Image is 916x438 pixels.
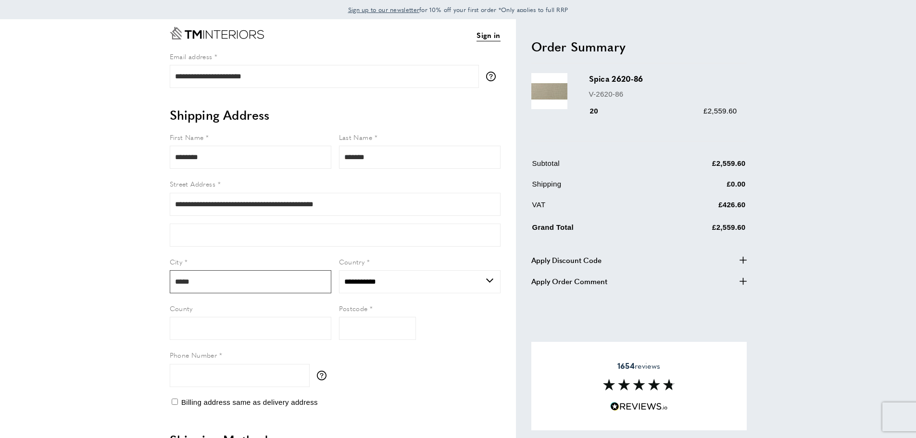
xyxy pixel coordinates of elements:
td: Grand Total [532,220,650,240]
td: £2,559.60 [651,158,746,176]
span: for 10% off your first order *Only applies to full RRP [348,5,568,14]
span: First Name [170,132,204,142]
strong: 1654 [617,360,635,371]
a: Sign up to our newsletter [348,5,420,14]
button: More information [486,72,501,81]
span: Apply Order Comment [531,275,607,287]
h2: Order Summary [531,38,747,55]
td: £426.60 [651,199,746,218]
img: Reviews.io 5 stars [610,402,668,411]
span: County [170,303,193,313]
a: Go to Home page [170,27,264,39]
input: Billing address same as delivery address [172,399,178,405]
img: Spica 2620-86 [531,73,567,109]
span: Postcode [339,303,368,313]
h3: Spica 2620-86 [589,73,737,84]
td: Shipping [532,178,650,197]
span: Phone Number [170,350,217,360]
span: Apply Discount Code [531,254,602,266]
td: £0.00 [651,178,746,197]
a: Sign in [477,29,500,41]
span: £2,559.60 [703,107,737,115]
span: Country [339,257,365,266]
span: reviews [617,361,660,371]
td: Subtotal [532,158,650,176]
button: More information [317,371,331,380]
span: Billing address same as delivery address [181,398,318,406]
p: V-2620-86 [589,88,737,100]
span: Street Address [170,179,216,188]
span: Last Name [339,132,373,142]
h2: Shipping Address [170,106,501,124]
div: 20 [589,105,612,117]
img: Reviews section [603,379,675,390]
span: City [170,257,183,266]
td: £2,559.60 [651,220,746,240]
td: VAT [532,199,650,218]
span: Email address [170,51,213,61]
